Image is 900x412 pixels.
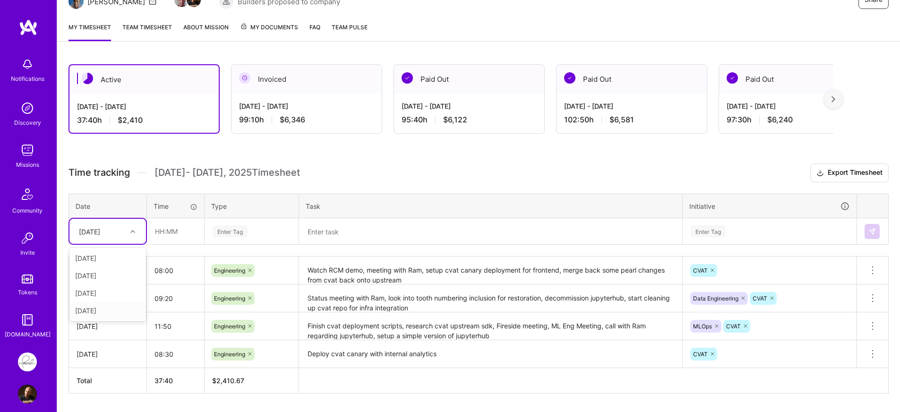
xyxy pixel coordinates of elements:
a: Pearl: ML Engineering Team [16,352,39,371]
div: Missions [16,160,39,170]
div: Initiative [689,201,850,212]
div: [DOMAIN_NAME] [5,329,51,339]
i: icon Download [816,168,824,178]
div: [DATE] [69,302,146,319]
span: Engineering [214,267,245,274]
div: Paid Out [394,65,544,94]
textarea: Status meeting with Ram, look into tooth numbering inclusion for restoration, decommission jupyte... [300,285,681,311]
img: guide book [18,310,37,329]
i: icon Chevron [130,229,135,234]
div: Active [69,65,219,94]
div: Paid Out [557,65,707,94]
span: My Documents [240,22,298,33]
span: $6,122 [443,115,467,125]
img: Paid Out [727,72,738,84]
img: logo [19,19,38,36]
div: Tokens [18,287,37,297]
a: My timesheet [69,22,111,41]
span: Engineering [214,351,245,358]
img: Community [16,183,39,206]
span: Data Engineering [693,295,738,302]
div: Paid Out [719,65,869,94]
img: User Avatar [18,385,37,403]
div: Time [154,201,197,211]
div: Community [12,206,43,215]
img: Paid Out [564,72,575,84]
img: right [831,96,835,103]
th: Type [205,194,299,218]
img: teamwork [18,141,37,160]
th: Date [69,194,147,218]
span: CVAT [753,295,767,302]
span: Time tracking [69,167,130,179]
input: HH:MM [147,286,204,311]
img: bell [18,55,37,74]
div: [DATE] [77,321,139,331]
th: Task [299,194,683,218]
div: [DATE] [69,249,146,267]
img: Active [82,73,93,84]
a: Team Pulse [332,22,368,41]
div: Enter Tag [213,224,248,239]
button: Export Timesheet [810,163,889,182]
img: Invite [18,229,37,248]
div: 37:40 h [77,115,211,125]
span: MLOps [693,323,712,330]
span: Team Pulse [332,24,368,31]
span: $6,240 [767,115,793,125]
span: Engineering [214,323,245,330]
div: [DATE] [77,349,139,359]
img: Invoiced [239,72,250,84]
span: $ 2,410.67 [212,377,244,385]
img: discovery [18,99,37,118]
span: CVAT [693,267,708,274]
img: tokens [22,275,33,283]
div: Enter Tag [691,224,726,239]
span: CVAT [693,351,708,358]
span: Engineering [214,295,245,302]
a: About Mission [183,22,229,41]
div: Invite [20,248,35,257]
div: Discovery [14,118,41,128]
div: [DATE] - [DATE] [239,101,374,111]
div: [DATE] [79,226,100,236]
img: Pearl: ML Engineering Team [18,352,37,371]
a: My Documents [240,22,298,41]
th: 37:40 [147,368,205,394]
div: 99:10 h [239,115,374,125]
div: [DATE] [69,284,146,302]
textarea: Watch RCM demo, meeting with Ram, setup cvat canary deployment for frontend, merge back some pear... [300,257,681,283]
a: FAQ [309,22,320,41]
textarea: Finish cvat deployment scripts, research cvat upstream sdk, Fireside meeting, ML Eng Meeting, cal... [300,313,681,339]
div: 95:40 h [402,115,537,125]
div: [DATE] - [DATE] [77,102,211,112]
input: HH:MM [147,314,204,339]
div: Invoiced [231,65,382,94]
span: CVAT [726,323,741,330]
a: Team timesheet [122,22,172,41]
textarea: Deploy cvat canary with internal analytics [300,341,681,367]
a: User Avatar [16,385,39,403]
input: HH:MM [147,258,204,283]
div: Notifications [11,74,44,84]
input: HH:MM [147,219,204,244]
div: [DATE] - [DATE] [402,101,537,111]
div: [DATE] - [DATE] [564,101,699,111]
th: Total [69,368,147,394]
span: $6,581 [609,115,634,125]
img: Paid Out [402,72,413,84]
div: 97:30 h [727,115,862,125]
div: 102:50 h [564,115,699,125]
span: [DATE] - [DATE] , 2025 Timesheet [154,167,300,179]
div: [DATE] - [DATE] [727,101,862,111]
input: HH:MM [147,342,204,367]
span: $2,410 [118,115,143,125]
div: [DATE] [69,267,146,284]
img: Submit [868,228,876,235]
span: $6,346 [280,115,305,125]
